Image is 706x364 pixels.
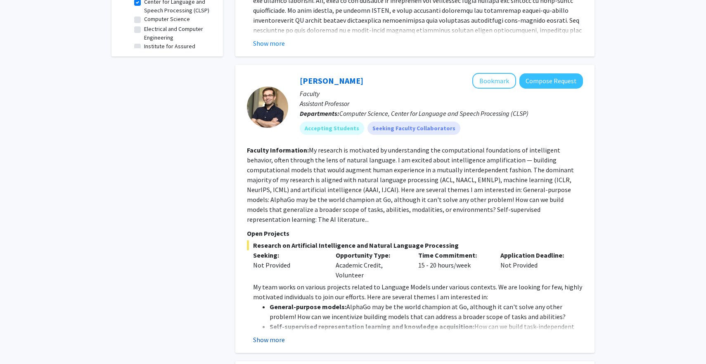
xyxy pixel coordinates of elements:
[144,42,213,59] label: Institute for Assured Autonomy
[494,250,577,280] div: Not Provided
[270,322,474,331] strong: Self-supervised representation learning and knowledge acquisition:
[6,327,35,358] iframe: Chat
[270,322,583,351] li: How can we build task-independent representations that utilize cheap signals available in-the-wil...
[253,250,323,260] p: Seeking:
[300,99,583,108] p: Assistant Professor
[472,73,516,89] button: Add Daniel Khashabi to Bookmarks
[247,228,583,238] p: Open Projects
[270,302,583,322] li: AlphaGo may be the world champion at Go, although it can't solve any other problem! How can we in...
[418,250,488,260] p: Time Commitment:
[253,260,323,270] div: Not Provided
[300,89,583,99] p: Faculty
[300,75,363,86] a: [PERSON_NAME]
[247,146,574,223] fg-read-more: My research is motivated by understanding the computational foundations of intelligent behavior, ...
[247,146,309,154] b: Faculty Information:
[500,250,571,260] p: Application Deadline:
[270,303,346,311] strong: General-purpose models:
[367,122,460,135] mat-chip: Seeking Faculty Collaborators
[300,109,339,117] b: Departments:
[144,15,190,23] label: Computer Science
[519,73,583,89] button: Compose Request to Daniel Khashabi
[253,282,583,302] p: My team works on various projects related to Language Models under various contexts. We are looki...
[412,250,495,280] div: 15 - 20 hours/week
[144,25,213,42] label: Electrical and Computer Engineering
[247,240,583,250] span: Research on Artificial Intelligence and Natural Language Processing
[336,250,406,260] p: Opportunity Type:
[329,250,412,280] div: Academic Credit, Volunteer
[253,38,285,48] button: Show more
[339,109,528,117] span: Computer Science, Center for Language and Speech Processing (CLSP)
[300,122,364,135] mat-chip: Accepting Students
[253,335,285,345] button: Show more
